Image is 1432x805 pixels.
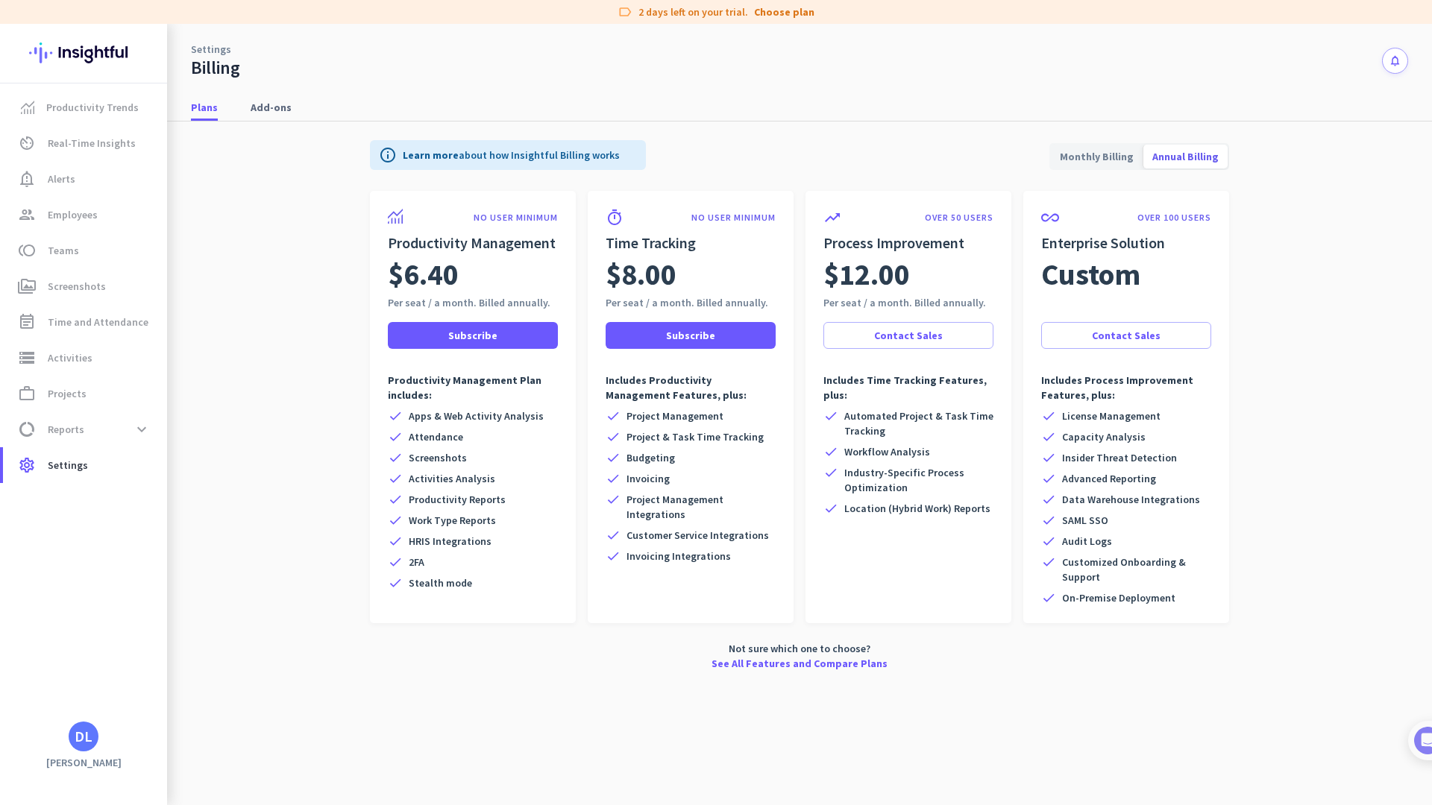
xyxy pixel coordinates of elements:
[823,322,993,349] button: Contact Sales
[388,471,403,486] i: check
[48,349,92,367] span: Activities
[1041,373,1211,402] p: Includes Process Improvement Features, plus:
[48,206,98,224] span: Employees
[823,373,993,402] p: Includes Time Tracking Features, plus:
[1062,408,1161,423] span: License Management
[1382,48,1408,74] button: notifications
[823,233,993,253] h2: Process Improvement
[48,241,79,259] span: Teams
[388,429,403,444] i: check
[1389,54,1401,67] i: notifications
[1062,590,1175,605] span: On-Premise Deployment
[46,98,139,116] span: Productivity Trends
[1041,429,1056,444] i: check
[823,444,838,459] i: check
[409,555,424,569] span: 2FA
[409,429,463,444] span: Attendance
[388,295,558,310] div: Per seat / a month. Billed annually.
[823,209,841,227] i: trending_up
[75,729,92,744] div: DL
[18,277,36,295] i: perm_media
[844,444,930,459] span: Workflow Analysis
[1041,492,1056,507] i: check
[409,471,495,486] span: Activities Analysis
[729,641,870,656] span: Not sure which one to choose?
[1041,471,1056,486] i: check
[191,42,231,57] a: Settings
[448,328,497,343] span: Subscribe
[1137,212,1211,224] p: OVER 100 USERS
[3,89,167,125] a: menu-itemProductivity Trends
[388,492,403,507] i: check
[3,340,167,376] a: storageActivities
[29,24,138,82] img: Insightful logo
[388,322,558,349] button: Subscribe
[128,416,155,443] button: expand_more
[388,209,403,224] img: product-icon
[3,411,167,447] a: data_usageReportsexpand_more
[18,385,36,402] i: work_outline
[712,656,888,671] a: See All Features and Compare Plans
[1041,534,1056,549] i: check
[691,212,776,224] p: NO USER MINIMUM
[606,209,624,227] i: timer
[606,322,776,349] button: Subscribe
[1062,471,1156,486] span: Advanced Reporting
[3,233,167,268] a: tollTeams
[48,420,84,438] span: Reports
[388,450,403,465] i: check
[606,408,621,423] i: check
[388,233,558,253] h2: Productivity Management
[606,429,621,444] i: check
[1041,513,1056,528] i: check
[18,206,36,224] i: group
[191,57,240,79] div: Billing
[626,471,670,486] span: Invoicing
[1062,429,1146,444] span: Capacity Analysis
[1062,513,1108,528] span: SAML SSO
[3,161,167,197] a: notification_importantAlerts
[606,373,776,402] p: Includes Productivity Management Features, plus:
[1143,139,1228,174] span: Annual Billing
[1041,322,1211,349] button: Contact Sales
[388,408,403,423] i: check
[1041,408,1056,423] i: check
[606,450,621,465] i: check
[823,408,838,423] i: check
[606,253,676,295] span: $8.00
[618,4,632,19] i: label
[606,492,621,507] i: check
[474,212,558,224] p: NO USER MINIMUM
[1051,139,1143,174] span: Monthly Billing
[409,534,492,549] span: HRIS Integrations
[251,100,292,115] span: Add-ons
[844,408,993,438] span: Automated Project & Task Time Tracking
[606,233,776,253] h2: Time Tracking
[3,376,167,411] a: work_outlineProjects
[1041,233,1211,253] h2: Enterprise Solution
[626,429,764,444] span: Project & Task Time Tracking
[1041,450,1056,465] i: check
[823,253,910,295] span: $12.00
[48,456,88,474] span: Settings
[388,534,403,549] i: check
[1041,590,1056,605] i: check
[1041,209,1059,227] i: all_inclusive
[606,549,621,563] i: check
[606,471,621,486] i: check
[403,148,459,162] a: Learn more
[409,575,472,590] span: Stealth mode
[18,420,36,438] i: data_usage
[21,101,34,114] img: menu-item
[18,313,36,331] i: event_note
[409,492,506,507] span: Productivity Reports
[754,4,814,19] a: Choose plan
[409,513,496,528] span: Work Type Reports
[3,304,167,340] a: event_noteTime and Attendance
[388,513,403,528] i: check
[18,170,36,188] i: notification_important
[844,501,990,516] span: Location (Hybrid Work) Reports
[3,447,167,483] a: settingsSettings
[1062,492,1200,507] span: Data Warehouse Integrations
